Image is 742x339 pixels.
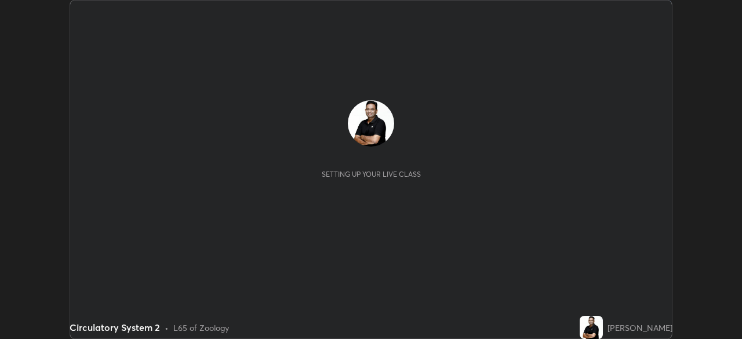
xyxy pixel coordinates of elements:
div: L65 of Zoology [173,322,229,334]
img: 5b67bc2738cd4d57a8ec135b31aa2f06.jpg [580,316,603,339]
div: Setting up your live class [322,170,421,178]
div: • [165,322,169,334]
div: [PERSON_NAME] [608,322,672,334]
img: 5b67bc2738cd4d57a8ec135b31aa2f06.jpg [348,100,394,147]
div: Circulatory System 2 [70,320,160,334]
